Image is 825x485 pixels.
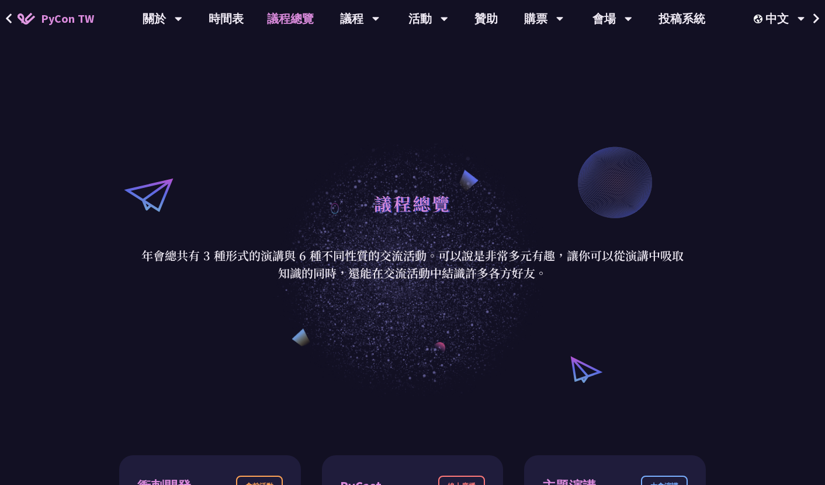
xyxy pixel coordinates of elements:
p: 年會總共有 3 種形式的演講與 6 種不同性質的交流活動。可以說是非常多元有趣，讓你可以從演講中吸取知識的同時，還能在交流活動中結識許多各方好友。 [141,247,684,282]
a: PyCon TW [6,4,106,33]
img: Locale Icon [754,15,765,23]
h1: 議程總覽 [374,186,451,221]
span: PyCon TW [41,10,94,27]
img: Home icon of PyCon TW 2025 [18,13,35,25]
